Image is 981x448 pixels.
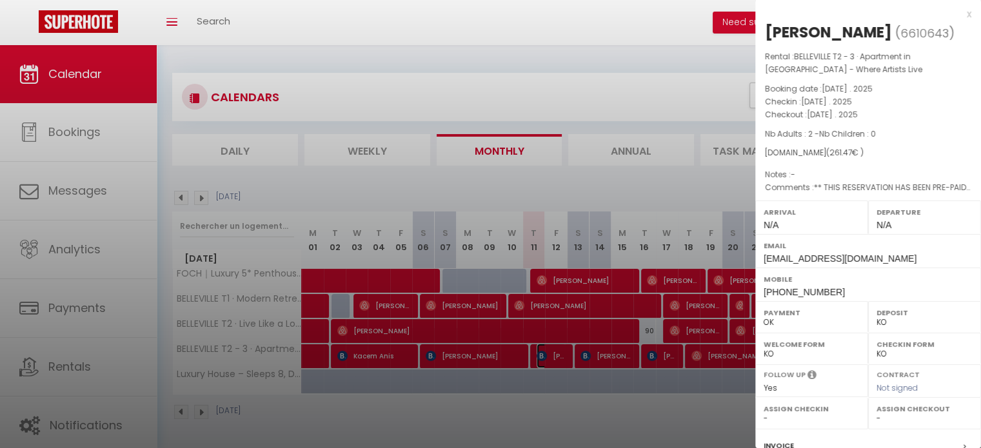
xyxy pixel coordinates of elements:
[765,128,876,139] span: Nb Adults : 2 -
[801,96,852,107] span: [DATE] . 2025
[764,206,860,219] label: Arrival
[764,287,845,297] span: [PHONE_NUMBER]
[765,147,971,159] div: [DOMAIN_NAME]
[765,108,971,121] p: Checkout :
[765,51,922,75] span: BELLEVILLE T2 - 3 · Apartment in [GEOGRAPHIC_DATA] - Where Artists Live
[807,109,858,120] span: [DATE] . 2025
[877,306,973,319] label: Deposit
[877,220,891,230] span: N/A
[808,369,817,384] i: Select YES if you want to send post-checkout messages sequences
[764,338,860,351] label: Welcome form
[877,338,973,351] label: Checkin form
[765,50,971,76] p: Rental :
[900,25,949,41] span: 6610643
[877,206,973,219] label: Departure
[764,239,973,252] label: Email
[764,220,778,230] span: N/A
[791,169,795,180] span: -
[877,369,920,378] label: Contract
[895,24,955,42] span: ( )
[765,95,971,108] p: Checkin :
[10,5,49,44] button: Ouvrir le widget de chat LiveChat
[822,83,873,94] span: [DATE] . 2025
[877,382,918,393] span: Not signed
[765,22,892,43] div: [PERSON_NAME]
[765,181,971,194] p: Comments :
[877,402,973,415] label: Assign Checkout
[764,369,806,380] label: Follow up
[765,83,971,95] p: Booking date :
[764,306,860,319] label: Payment
[764,402,860,415] label: Assign Checkin
[829,147,852,158] span: 261.47
[764,253,917,264] span: [EMAIL_ADDRESS][DOMAIN_NAME]
[826,147,864,158] span: ( € )
[819,128,876,139] span: Nb Children : 0
[765,168,971,181] p: Notes :
[755,6,971,22] div: x
[764,273,973,286] label: Mobile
